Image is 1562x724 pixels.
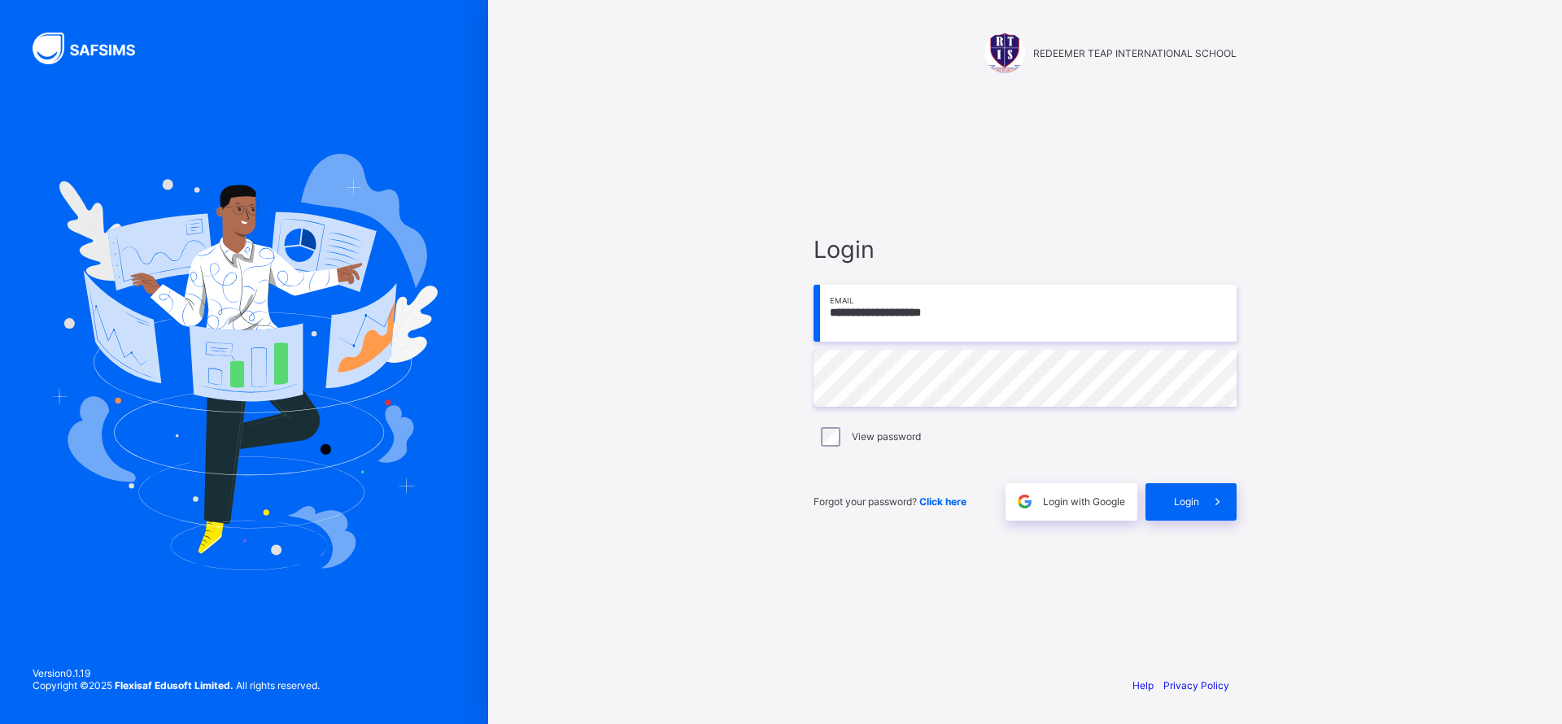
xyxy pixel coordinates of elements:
img: Hero Image [50,154,438,570]
a: Help [1132,679,1154,691]
span: Copyright © 2025 All rights reserved. [33,679,320,691]
span: Login [1174,495,1199,508]
img: google.396cfc9801f0270233282035f929180a.svg [1015,492,1034,511]
a: Privacy Policy [1163,679,1229,691]
img: SAFSIMS Logo [33,33,155,64]
span: Version 0.1.19 [33,667,320,679]
span: Forgot your password? [814,495,966,508]
span: Login with Google [1043,495,1125,508]
span: Login [814,235,1237,264]
strong: Flexisaf Edusoft Limited. [115,679,233,691]
span: REDEEMER TEAP INTERNATIONAL SCHOOL [1033,47,1237,59]
a: Click here [919,495,966,508]
label: View password [852,430,921,443]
